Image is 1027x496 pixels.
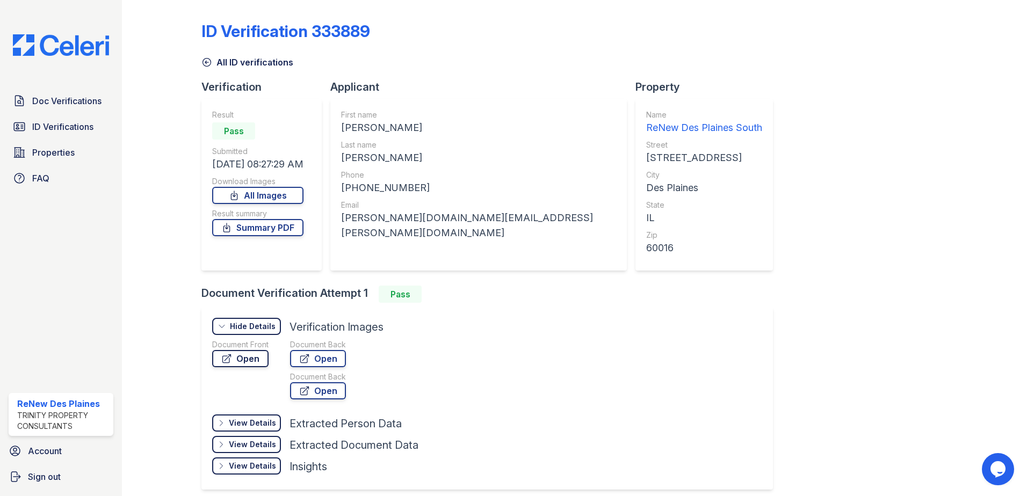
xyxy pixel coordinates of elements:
span: Doc Verifications [32,94,102,107]
div: Verification [201,79,330,94]
div: Submitted [212,146,303,157]
a: All ID verifications [201,56,293,69]
div: Extracted Person Data [290,416,402,431]
div: Zip [646,230,762,240]
a: Name ReNew Des Plaines South [646,110,762,135]
div: ID Verification 333889 [201,21,370,41]
div: First name [341,110,616,120]
div: Phone [341,170,616,180]
div: IL [646,210,762,225]
a: Doc Verifications [9,90,113,112]
div: ReNew Des Plaines [17,397,109,410]
div: Street [646,140,762,150]
div: [PERSON_NAME][DOMAIN_NAME][EMAIL_ADDRESS][PERSON_NAME][DOMAIN_NAME] [341,210,616,240]
a: ID Verifications [9,116,113,137]
div: State [646,200,762,210]
div: [PHONE_NUMBER] [341,180,616,195]
div: Pass [379,286,422,303]
div: View Details [229,461,276,471]
div: Document Back [290,371,346,382]
div: Property [635,79,782,94]
span: FAQ [32,172,49,185]
div: Document Back [290,339,346,350]
a: Open [290,350,346,367]
div: Des Plaines [646,180,762,195]
a: Properties [9,142,113,163]
div: Email [341,200,616,210]
iframe: chat widget [982,453,1016,485]
a: Open [290,382,346,399]
div: View Details [229,439,276,450]
div: [PERSON_NAME] [341,150,616,165]
div: 60016 [646,240,762,256]
div: Document Front [212,339,269,350]
a: Account [4,440,118,462]
span: ID Verifications [32,120,93,133]
span: Sign out [28,470,61,483]
span: Account [28,444,62,457]
div: ReNew Des Plaines South [646,120,762,135]
span: Properties [32,146,75,159]
a: Summary PDF [212,219,303,236]
div: Document Verification Attempt 1 [201,286,782,303]
div: Pass [212,122,255,140]
div: Verification Images [290,319,384,334]
div: [STREET_ADDRESS] [646,150,762,165]
div: Result summary [212,208,303,219]
div: Name [646,110,762,120]
img: CE_Logo_Blue-a8612792a0a2168367f1c8372b55b34899dd931a85d93a1a3d3e32e68fde9ad4.png [4,34,118,56]
a: Sign out [4,466,118,487]
div: [PERSON_NAME] [341,120,616,135]
div: View Details [229,418,276,428]
a: Open [212,350,269,367]
div: Download Images [212,176,303,187]
a: All Images [212,187,303,204]
div: Insights [290,459,327,474]
div: Extracted Document Data [290,437,418,453]
div: City [646,170,762,180]
div: Result [212,110,303,120]
div: Trinity Property Consultants [17,410,109,432]
div: [DATE] 08:27:29 AM [212,157,303,172]
div: Last name [341,140,616,150]
div: Applicant [330,79,635,94]
div: Hide Details [230,321,276,332]
a: FAQ [9,167,113,189]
